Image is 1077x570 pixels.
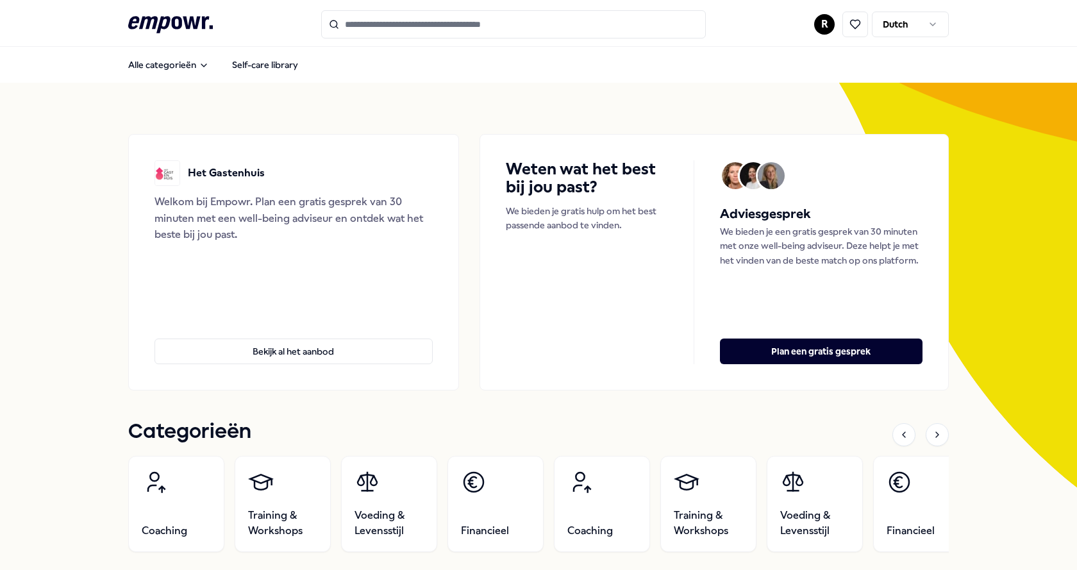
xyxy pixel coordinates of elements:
[321,10,706,38] input: Search for products, categories or subcategories
[447,456,544,552] a: Financieel
[720,339,923,364] button: Plan een gratis gesprek
[142,523,187,539] span: Coaching
[780,508,849,539] span: Voeding & Levensstijl
[222,52,308,78] a: Self-care library
[740,162,767,189] img: Avatar
[554,456,650,552] a: Coaching
[118,52,308,78] nav: Main
[814,14,835,35] button: R
[722,162,749,189] img: Avatar
[506,160,668,196] h4: Weten wat het best bij jou past?
[660,456,756,552] a: Training & Workshops
[887,523,935,539] span: Financieel
[154,160,180,186] img: Het Gastenhuis
[767,456,863,552] a: Voeding & Levensstijl
[355,508,424,539] span: Voeding & Levensstijl
[154,318,433,364] a: Bekijk al het aanbod
[461,523,509,539] span: Financieel
[154,339,433,364] button: Bekijk al het aanbod
[720,224,923,267] p: We bieden je een gratis gesprek van 30 minuten met onze well-being adviseur. Deze helpt je met he...
[128,456,224,552] a: Coaching
[235,456,331,552] a: Training & Workshops
[248,508,317,539] span: Training & Workshops
[341,456,437,552] a: Voeding & Levensstijl
[873,456,969,552] a: Financieel
[506,204,668,233] p: We bieden je gratis hulp om het best passende aanbod te vinden.
[720,204,923,224] h5: Adviesgesprek
[188,165,265,181] p: Het Gastenhuis
[128,416,251,448] h1: Categorieën
[674,508,743,539] span: Training & Workshops
[154,194,433,243] div: Welkom bij Empowr. Plan een gratis gesprek van 30 minuten met een well-being adviseur en ontdek w...
[118,52,219,78] button: Alle categorieën
[567,523,613,539] span: Coaching
[758,162,785,189] img: Avatar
